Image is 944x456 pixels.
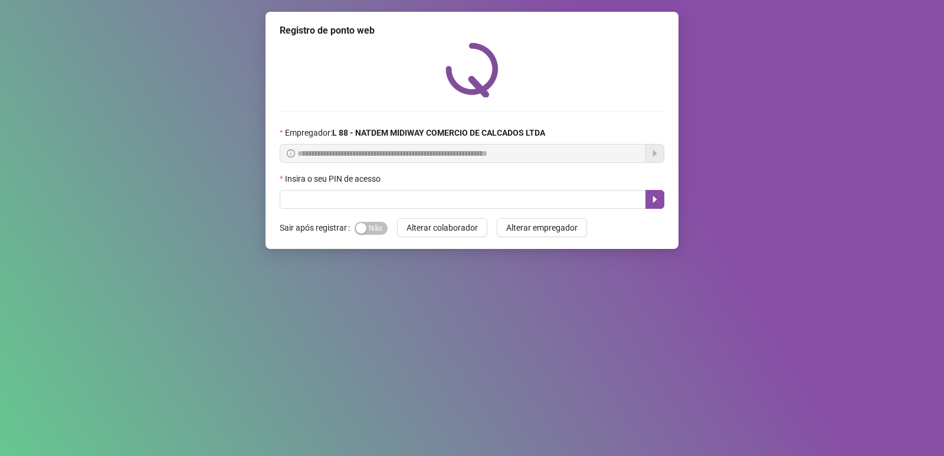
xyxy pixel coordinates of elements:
[445,42,499,97] img: QRPoint
[280,218,355,237] label: Sair após registrar
[280,172,388,185] label: Insira o seu PIN de acesso
[287,149,295,158] span: info-circle
[285,126,545,139] span: Empregador :
[497,218,587,237] button: Alterar empregador
[397,218,487,237] button: Alterar colaborador
[280,24,664,38] div: Registro de ponto web
[506,221,578,234] span: Alterar empregador
[332,128,545,137] strong: L 88 - NATDEM MIDIWAY COMERCIO DE CALCADOS LTDA
[407,221,478,234] span: Alterar colaborador
[650,195,660,204] span: caret-right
